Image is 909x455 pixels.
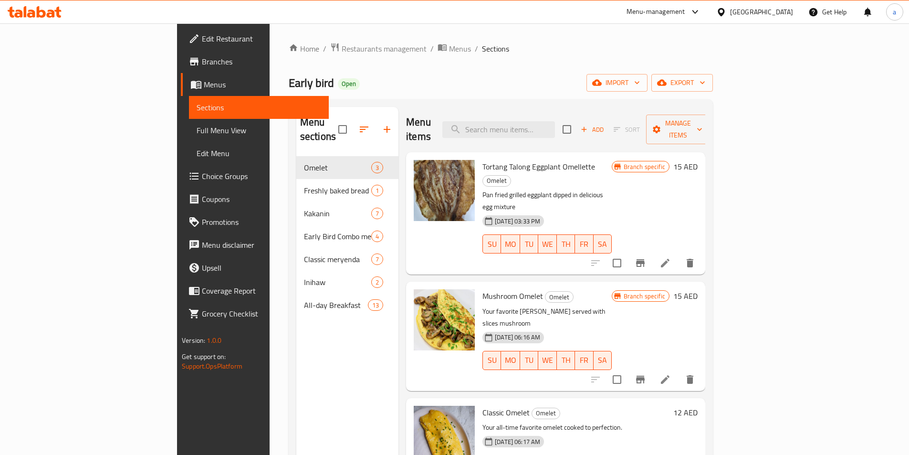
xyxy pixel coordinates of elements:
span: FR [579,353,589,367]
span: 4 [372,232,383,241]
span: Coverage Report [202,285,321,296]
button: Add [577,122,607,137]
button: FR [575,234,593,254]
div: All-day Breakfast13 [296,294,398,317]
button: Branch-specific-item [629,368,652,391]
a: Menus [181,73,329,96]
nav: breadcrumb [289,42,713,55]
a: Full Menu View [189,119,329,142]
button: MO [501,234,520,254]
span: Classic Omelet [482,405,530,420]
div: items [371,231,383,242]
a: Coverage Report [181,279,329,302]
span: TU [524,237,534,251]
div: Open [338,78,360,90]
a: Sections [189,96,329,119]
span: [DATE] 06:17 AM [491,437,544,446]
span: SU [487,237,497,251]
span: TH [561,237,571,251]
span: Version: [182,334,205,347]
span: Inihaw [304,276,371,288]
button: WE [538,351,557,370]
span: Open [338,80,360,88]
span: Early Bird Combo meals [304,231,371,242]
nav: Menu sections [296,152,398,320]
a: Restaurants management [330,42,427,55]
span: Omelet [304,162,371,173]
span: Choice Groups [202,170,321,182]
span: 7 [372,255,383,264]
button: delete [679,368,701,391]
span: Select to update [607,370,627,390]
span: FR [579,237,589,251]
span: SA [597,237,608,251]
button: export [651,74,713,92]
button: Branch-specific-item [629,252,652,275]
span: Manage items [654,117,702,141]
div: items [371,276,383,288]
span: Add [579,124,605,135]
h6: 15 AED [673,289,698,303]
button: SA [594,234,612,254]
span: TH [561,353,571,367]
div: Menu-management [627,6,685,18]
button: FR [575,351,593,370]
span: SU [487,353,497,367]
div: Early Bird Combo meals4 [296,225,398,248]
span: Branch specific [620,162,669,171]
div: items [371,162,383,173]
span: 13 [368,301,383,310]
h6: 15 AED [673,160,698,173]
span: Early bird [289,72,334,94]
span: WE [542,237,553,251]
button: delete [679,252,701,275]
span: Branch specific [620,292,669,301]
span: Add item [577,122,607,137]
span: TU [524,353,534,367]
span: Restaurants management [342,43,427,54]
div: Freshly baked bread [304,185,371,196]
a: Support.OpsPlatform [182,360,242,372]
div: [GEOGRAPHIC_DATA] [730,7,793,17]
div: Kakanin [304,208,371,219]
div: items [371,254,383,265]
a: Edit Restaurant [181,27,329,50]
button: TH [557,351,575,370]
span: 1.0.0 [207,334,221,347]
span: Sections [482,43,509,54]
input: search [442,121,555,138]
button: TH [557,234,575,254]
span: Select section [557,119,577,139]
span: Omelet [545,292,573,303]
span: MO [505,237,516,251]
span: import [594,77,640,89]
span: Mushroom Omelet [482,289,543,303]
button: TU [520,234,538,254]
div: Freshly baked bread1 [296,179,398,202]
button: SU [482,351,501,370]
span: Full Menu View [197,125,321,136]
span: [DATE] 03:33 PM [491,217,544,226]
span: Coupons [202,193,321,205]
div: Kakanin7 [296,202,398,225]
span: a [893,7,896,17]
span: Edit Restaurant [202,33,321,44]
button: TU [520,351,538,370]
div: items [371,185,383,196]
div: Omelet [482,175,511,187]
span: SA [597,353,608,367]
img: Mushroom Omelet [414,289,475,350]
button: MO [501,351,520,370]
span: Menus [449,43,471,54]
span: All-day Breakfast [304,299,368,311]
img: Tortang Talong Eggplant Omellette [414,160,475,221]
span: Get support on: [182,350,226,363]
span: MO [505,353,516,367]
span: 2 [372,278,383,287]
a: Upsell [181,256,329,279]
li: / [475,43,478,54]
